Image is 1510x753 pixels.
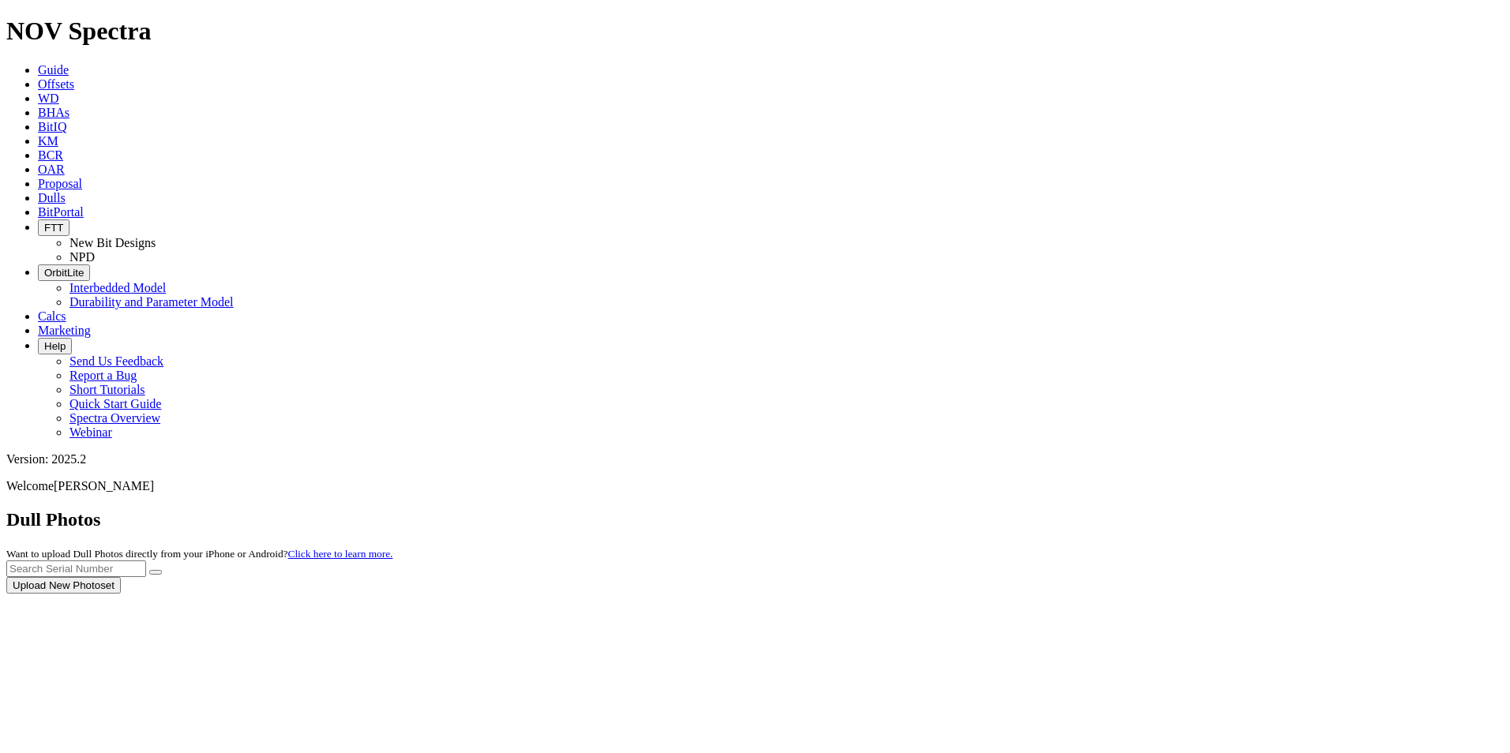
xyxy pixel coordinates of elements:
small: Want to upload Dull Photos directly from your iPhone or Android? [6,548,393,560]
a: Send Us Feedback [69,354,163,368]
a: Quick Start Guide [69,397,161,410]
a: BHAs [38,106,69,119]
a: Offsets [38,77,74,91]
a: Marketing [38,324,91,337]
span: [PERSON_NAME] [54,479,154,493]
span: FTT [44,222,63,234]
span: OrbitLite [44,267,84,279]
a: BitPortal [38,205,84,219]
a: Report a Bug [69,369,137,382]
a: OAR [38,163,65,176]
a: BitIQ [38,120,66,133]
a: Dulls [38,191,66,204]
a: Guide [38,63,69,77]
h2: Dull Photos [6,509,1504,530]
button: OrbitLite [38,264,90,281]
div: Version: 2025.2 [6,452,1504,466]
h1: NOV Spectra [6,17,1504,46]
span: Help [44,340,66,352]
button: Help [38,338,72,354]
button: Upload New Photoset [6,577,121,594]
a: KM [38,134,58,148]
a: Short Tutorials [69,383,145,396]
a: Webinar [69,425,112,439]
a: Calcs [38,309,66,323]
a: Interbedded Model [69,281,166,294]
a: NPD [69,250,95,264]
button: FTT [38,219,69,236]
a: Click here to learn more. [288,548,393,560]
a: Spectra Overview [69,411,160,425]
a: BCR [38,148,63,162]
a: New Bit Designs [69,236,156,249]
input: Search Serial Number [6,560,146,577]
a: Durability and Parameter Model [69,295,234,309]
a: Proposal [38,177,82,190]
a: WD [38,92,59,105]
p: Welcome [6,479,1504,493]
